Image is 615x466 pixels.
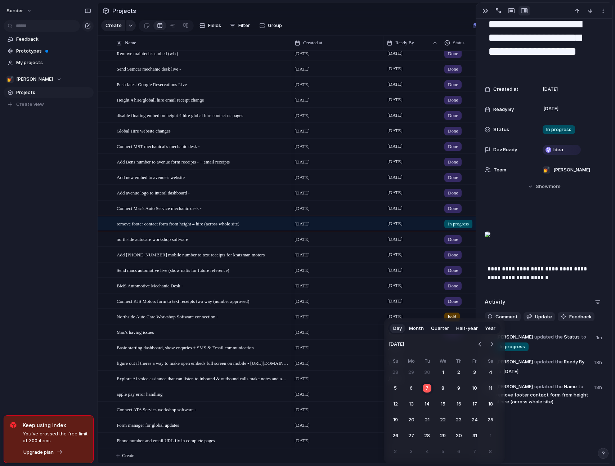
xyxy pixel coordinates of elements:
button: Wednesday, October 1st, 2025 [436,366,449,379]
span: Year [485,325,495,332]
button: Tuesday, September 30th, 2025 [421,366,434,379]
button: Monday, October 20th, 2025 [405,413,418,426]
button: Thursday, October 30th, 2025 [452,429,465,442]
button: Sunday, October 5th, 2025 [389,382,402,395]
th: Friday [468,358,481,366]
button: Thursday, October 2nd, 2025 [452,366,465,379]
button: Month [405,323,427,334]
button: Year [481,323,499,334]
button: Monday, October 27th, 2025 [405,429,418,442]
button: Wednesday, October 22nd, 2025 [436,413,449,426]
th: Sunday [389,358,402,366]
button: Tuesday, October 21st, 2025 [421,413,434,426]
table: October 2025 [389,358,497,458]
button: Monday, November 3rd, 2025 [405,445,418,458]
button: Quarter [427,323,453,334]
span: [DATE] [389,336,404,352]
button: Wednesday, October 29th, 2025 [436,429,449,442]
th: Wednesday [436,358,449,366]
span: Quarter [431,325,449,332]
button: Wednesday, October 15th, 2025 [436,398,449,411]
button: Sunday, October 19th, 2025 [389,413,402,426]
button: Friday, October 10th, 2025 [468,382,481,395]
button: Friday, November 7th, 2025 [468,445,481,458]
button: Wednesday, October 8th, 2025 [436,382,449,395]
button: Saturday, October 4th, 2025 [484,366,497,379]
button: Monday, October 13th, 2025 [405,398,418,411]
th: Thursday [452,358,465,366]
button: Sunday, October 12th, 2025 [389,398,402,411]
button: Thursday, November 6th, 2025 [452,445,465,458]
button: Saturday, October 18th, 2025 [484,398,497,411]
button: Saturday, November 8th, 2025 [484,445,497,458]
button: Sunday, October 26th, 2025 [389,429,402,442]
button: Tuesday, November 4th, 2025 [421,445,434,458]
button: Friday, October 31st, 2025 [468,429,481,442]
span: Day [393,325,402,332]
span: Half-year [456,325,478,332]
button: Day [390,323,405,334]
button: Saturday, November 1st, 2025 [484,429,497,442]
button: Sunday, November 2nd, 2025 [389,445,402,458]
th: Saturday [484,358,497,366]
button: Tuesday, October 28th, 2025 [421,429,434,442]
button: Monday, October 6th, 2025 [405,382,418,395]
span: Month [409,325,424,332]
button: Sunday, September 28th, 2025 [389,366,402,379]
button: Today, Tuesday, October 7th, 2025 [421,382,434,395]
button: Thursday, October 9th, 2025 [452,382,465,395]
button: Go to the Previous Month [475,339,485,349]
button: Saturday, October 11th, 2025 [484,382,497,395]
button: Saturday, October 25th, 2025 [484,413,497,426]
button: Friday, October 3rd, 2025 [468,366,481,379]
button: Half-year [453,323,481,334]
button: Thursday, October 23rd, 2025 [452,413,465,426]
button: Monday, September 29th, 2025 [405,366,418,379]
button: Tuesday, October 14th, 2025 [421,398,434,411]
button: Friday, October 17th, 2025 [468,398,481,411]
button: Go to the Next Month [487,339,497,349]
th: Monday [405,358,418,366]
th: Tuesday [421,358,434,366]
button: Thursday, October 16th, 2025 [452,398,465,411]
button: Wednesday, November 5th, 2025 [436,445,449,458]
button: Friday, October 24th, 2025 [468,413,481,426]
